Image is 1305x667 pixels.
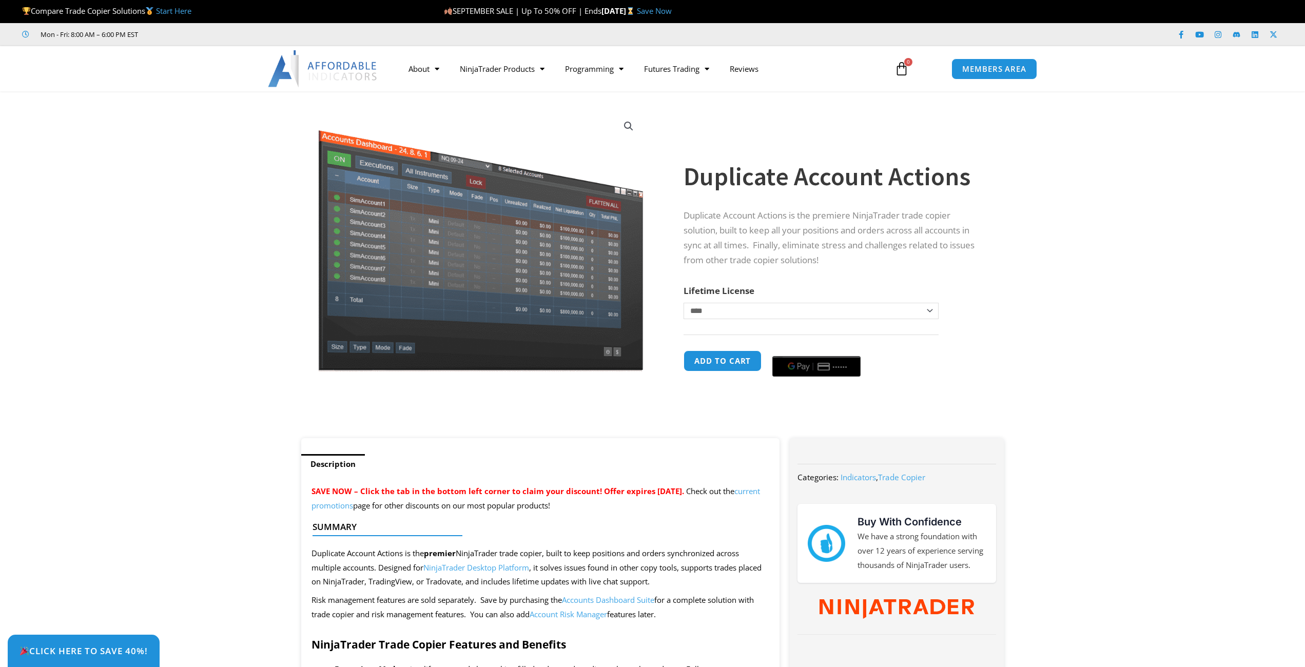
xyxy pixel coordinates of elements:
img: 🥇 [146,7,153,15]
a: Start Here [156,6,191,16]
a: NinjaTrader Desktop Platform [423,562,529,573]
p: Duplicate Account Actions is the premiere NinjaTrader trade copier solution, built to keep all yo... [684,208,983,268]
a: NinjaTrader Products [450,57,555,81]
strong: premier [424,548,456,558]
span: , [841,472,925,482]
img: LogoAI | Affordable Indicators – NinjaTrader [268,50,378,87]
a: View full-screen image gallery [619,117,638,135]
img: mark thumbs good 43913 | Affordable Indicators – NinjaTrader [808,525,845,562]
a: 🎉Click Here to save 40%! [8,635,160,667]
a: About [398,57,450,81]
p: Risk management features are sold separately. Save by purchasing the for a complete solution with... [311,593,770,622]
a: Trade Copier [878,472,925,482]
img: 🏆 [23,7,30,15]
span: SAVE NOW – Click the tab in the bottom left corner to claim your discount! Offer expires [DATE]. [311,486,684,496]
a: Programming [555,57,634,81]
span: Compare Trade Copier Solutions [22,6,191,16]
span: Click Here to save 40%! [20,646,148,655]
p: Check out the page for other discounts on our most popular products! [311,484,770,513]
a: Indicators [841,472,876,482]
a: Clear options [684,324,699,331]
text: •••••• [833,363,849,370]
button: Add to cart [684,350,762,371]
a: MEMBERS AREA [951,58,1037,80]
img: Screenshot 2024-08-26 15414455555 [316,109,646,371]
h4: Summary [313,522,761,532]
span: Mon - Fri: 8:00 AM – 6:00 PM EST [38,28,138,41]
label: Lifetime License [684,285,754,297]
span: SEPTEMBER SALE | Up To 50% OFF | Ends [444,6,601,16]
a: Accounts Dashboard Suite [562,595,654,605]
a: Futures Trading [634,57,719,81]
span: 0 [904,58,912,66]
iframe: Secure express checkout frame [770,349,863,350]
span: Duplicate Account Actions is the NinjaTrader trade copier, built to keep positions and orders syn... [311,548,762,587]
a: Save Now [637,6,672,16]
img: 🎉 [20,646,29,655]
span: MEMBERS AREA [962,65,1026,73]
span: Categories: [797,472,839,482]
a: Reviews [719,57,769,81]
strong: [DATE] [601,6,637,16]
img: 🍂 [444,7,452,15]
nav: Menu [398,57,883,81]
a: Account Risk Manager [530,609,607,619]
a: Description [301,454,365,474]
img: NinjaTrader Wordmark color RGB | Affordable Indicators – NinjaTrader [820,599,974,619]
button: Buy with GPay [772,356,861,377]
a: 0 [879,54,924,84]
img: ⌛ [627,7,634,15]
h3: Buy With Confidence [858,514,986,529]
p: We have a strong foundation with over 12 years of experience serving thousands of NinjaTrader users. [858,529,986,573]
h1: Duplicate Account Actions [684,159,983,194]
iframe: Customer reviews powered by Trustpilot [152,29,306,40]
